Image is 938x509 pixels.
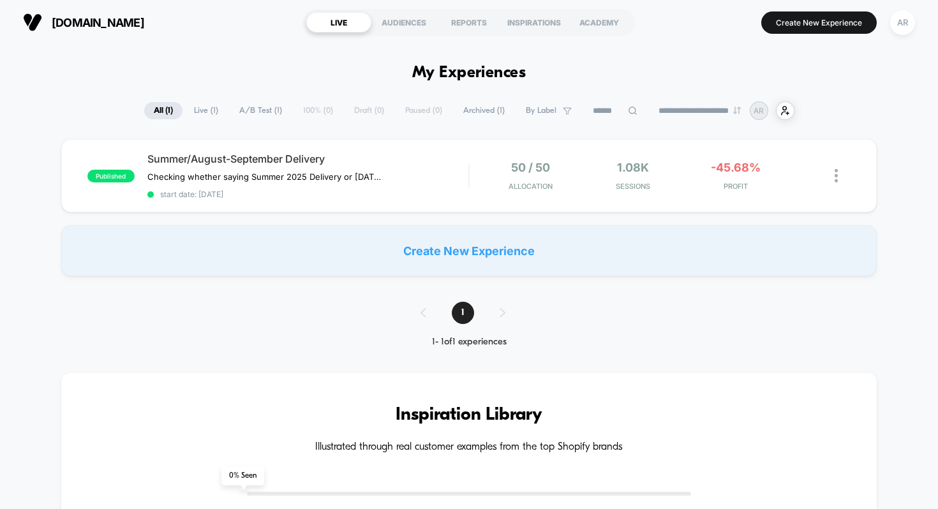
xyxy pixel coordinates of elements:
img: close [835,169,838,182]
span: published [87,170,135,182]
h1: My Experiences [412,64,526,82]
span: Sessions [585,182,681,191]
div: INSPIRATIONS [502,12,567,33]
div: LIVE [306,12,371,33]
button: [DOMAIN_NAME] [19,12,148,33]
img: end [733,107,741,114]
span: 0 % Seen [221,466,264,485]
div: ACADEMY [567,12,632,33]
span: [DOMAIN_NAME] [52,16,144,29]
span: PROFIT [688,182,784,191]
h3: Inspiration Library [100,405,839,425]
span: Archived ( 1 ) [454,102,514,119]
span: 1 [452,302,474,324]
span: By Label [526,106,556,115]
button: AR [886,10,919,36]
span: Checking whether saying Summer 2025 Delivery or [DATE]-[DATE] in "Early Bird Discount" Block work... [147,172,384,182]
div: 1 - 1 of 1 experiences [408,337,531,348]
div: Create New Experience [61,225,877,276]
span: 1.08k [617,161,649,174]
span: 50 / 50 [511,161,550,174]
span: Summer/August-September Delivery [147,152,469,165]
span: start date: [DATE] [147,189,469,199]
div: AUDIENCES [371,12,436,33]
h4: Illustrated through real customer examples from the top Shopify brands [100,441,839,454]
span: Live ( 1 ) [184,102,228,119]
img: Visually logo [23,13,42,32]
p: AR [754,106,764,115]
span: A/B Test ( 1 ) [230,102,292,119]
div: AR [890,10,915,35]
button: Create New Experience [761,11,877,34]
span: Allocation [509,182,553,191]
span: -45.68% [711,161,761,174]
div: REPORTS [436,12,502,33]
span: All ( 1 ) [144,102,182,119]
